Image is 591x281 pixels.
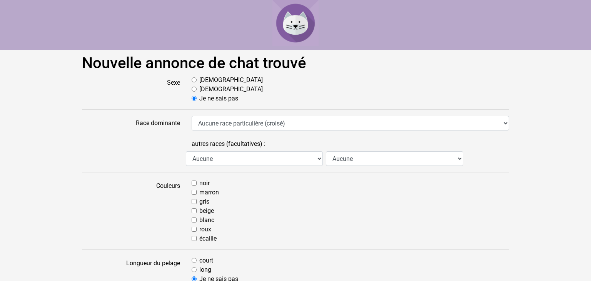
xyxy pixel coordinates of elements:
label: noir [199,179,210,188]
label: écaille [199,234,217,243]
input: court [192,258,197,263]
label: Race dominante [76,116,186,130]
label: beige [199,206,214,216]
input: long [192,267,197,272]
label: [DEMOGRAPHIC_DATA] [199,85,263,94]
label: long [199,265,211,274]
label: gris [199,197,209,206]
h1: Nouvelle annonce de chat trouvé [82,54,509,72]
label: [DEMOGRAPHIC_DATA] [199,75,263,85]
label: Sexe [76,75,186,103]
label: blanc [199,216,214,225]
label: Je ne sais pas [199,94,238,103]
label: court [199,256,213,265]
label: autres races (facultatives) : [192,137,265,151]
input: [DEMOGRAPHIC_DATA] [192,87,197,92]
label: roux [199,225,211,234]
label: Couleurs [76,179,186,243]
input: Je ne sais pas [192,96,197,101]
label: marron [199,188,219,197]
input: [DEMOGRAPHIC_DATA] [192,77,197,82]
